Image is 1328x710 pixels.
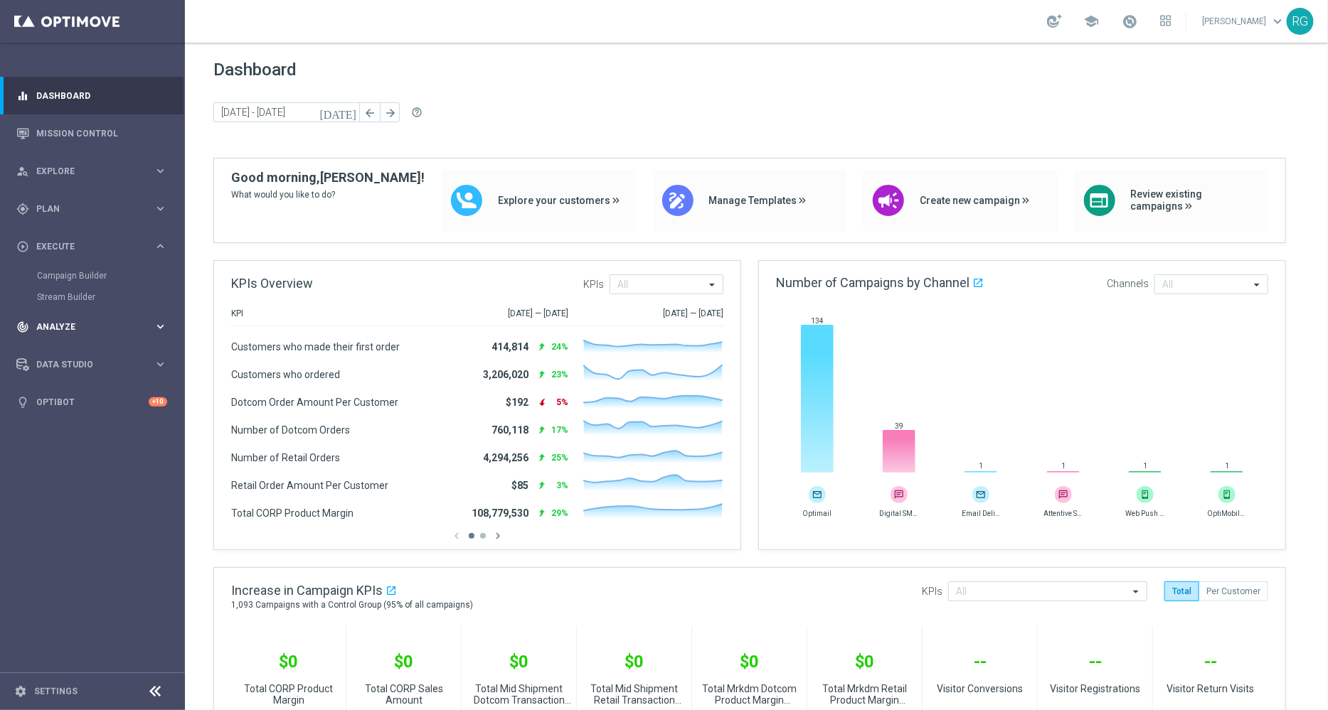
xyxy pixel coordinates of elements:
a: Dashboard [36,77,167,114]
div: Analyze [16,321,154,333]
i: keyboard_arrow_right [154,357,167,371]
div: Campaign Builder [37,265,184,286]
i: settings [14,685,27,698]
a: Mission Control [36,114,167,152]
span: school [1083,14,1099,29]
i: gps_fixed [16,203,29,215]
i: keyboard_arrow_right [154,240,167,253]
a: Optibot [36,383,149,421]
i: equalizer [16,90,29,102]
div: +10 [149,397,167,407]
div: RG [1287,8,1314,35]
i: lightbulb [16,396,29,409]
div: Optibot [16,383,167,421]
span: Plan [36,205,154,213]
div: Execute [16,240,154,253]
a: Stream Builder [37,291,148,303]
div: Explore [16,165,154,178]
span: Data Studio [36,360,154,369]
button: Mission Control [16,128,168,139]
button: gps_fixed Plan keyboard_arrow_right [16,203,168,215]
a: Campaign Builder [37,270,148,281]
div: Data Studio [16,358,154,371]
i: play_circle_outline [16,240,29,253]
a: [PERSON_NAME]keyboard_arrow_down [1201,11,1287,32]
span: Analyze [36,323,154,331]
button: person_search Explore keyboard_arrow_right [16,166,168,177]
button: equalizer Dashboard [16,90,168,102]
i: keyboard_arrow_right [154,202,167,215]
i: keyboard_arrow_right [154,320,167,333]
span: keyboard_arrow_down [1270,14,1285,29]
button: Data Studio keyboard_arrow_right [16,359,168,370]
i: track_changes [16,321,29,333]
i: keyboard_arrow_right [154,164,167,178]
a: Settings [34,687,78,696]
button: play_circle_outline Execute keyboard_arrow_right [16,241,168,252]
div: Mission Control [16,114,167,152]
div: Stream Builder [37,286,184,308]
div: Plan [16,203,154,215]
button: track_changes Analyze keyboard_arrow_right [16,321,168,333]
span: Execute [36,242,154,251]
button: lightbulb Optibot +10 [16,397,168,408]
i: person_search [16,165,29,178]
span: Explore [36,167,154,176]
div: Dashboard [16,77,167,114]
